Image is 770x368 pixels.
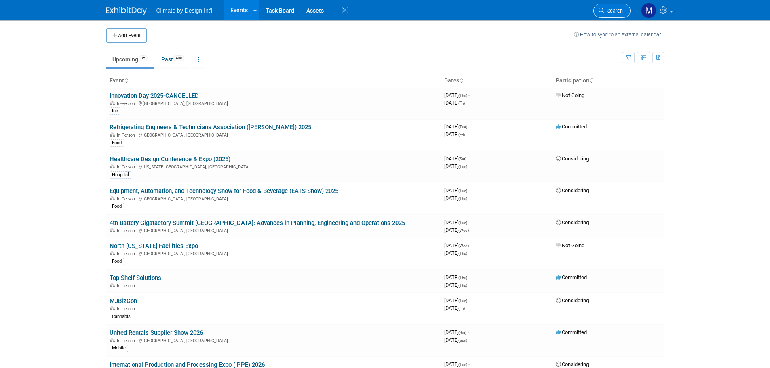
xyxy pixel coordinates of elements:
[110,306,115,310] img: In-Person Event
[458,362,467,367] span: (Tue)
[110,163,438,170] div: [US_STATE][GEOGRAPHIC_DATA], [GEOGRAPHIC_DATA]
[110,107,120,115] div: Ice
[444,187,470,193] span: [DATE]
[444,156,469,162] span: [DATE]
[117,164,137,170] span: In-Person
[458,244,469,248] span: (Wed)
[458,132,465,137] span: (Fri)
[110,203,124,210] div: Food
[110,124,311,131] a: Refrigerating Engineers & Technicians Association ([PERSON_NAME]) 2025
[110,313,133,320] div: Cannabis
[458,125,467,129] span: (Tue)
[139,55,148,61] span: 35
[444,131,465,137] span: [DATE]
[110,242,198,250] a: North [US_STATE] Facilities Expo
[556,274,587,280] span: Committed
[444,124,470,130] span: [DATE]
[556,92,584,98] span: Not Going
[444,163,467,169] span: [DATE]
[458,275,467,280] span: (Thu)
[110,258,124,265] div: Food
[117,251,137,257] span: In-Person
[441,74,553,88] th: Dates
[444,92,470,98] span: [DATE]
[110,227,438,233] div: [GEOGRAPHIC_DATA], [GEOGRAPHIC_DATA]
[117,283,137,288] span: In-Person
[110,338,115,342] img: In-Person Event
[444,227,469,233] span: [DATE]
[110,297,137,305] a: MJBizCon
[110,274,161,282] a: Top Shelf Solutions
[459,77,463,84] a: Sort by Start Date
[556,219,589,225] span: Considering
[458,164,467,169] span: (Tue)
[110,101,115,105] img: In-Person Event
[110,92,199,99] a: Innovation Day 2025-CANCELLED
[117,101,137,106] span: In-Person
[110,228,115,232] img: In-Person Event
[110,251,115,255] img: In-Person Event
[444,282,467,288] span: [DATE]
[110,156,230,163] a: Healthcare Design Conference & Expo (2025)
[444,100,465,106] span: [DATE]
[444,305,465,311] span: [DATE]
[574,32,664,38] a: How to sync to an external calendar...
[110,139,124,147] div: Food
[556,361,589,367] span: Considering
[458,251,467,256] span: (Thu)
[110,195,438,202] div: [GEOGRAPHIC_DATA], [GEOGRAPHIC_DATA]
[556,156,589,162] span: Considering
[556,329,587,335] span: Committed
[593,4,631,18] a: Search
[110,250,438,257] div: [GEOGRAPHIC_DATA], [GEOGRAPHIC_DATA]
[106,7,147,15] img: ExhibitDay
[556,242,584,248] span: Not Going
[110,337,438,343] div: [GEOGRAPHIC_DATA], [GEOGRAPHIC_DATA]
[173,55,184,61] span: 408
[117,306,137,311] span: In-Person
[458,157,466,161] span: (Sat)
[110,132,115,137] img: In-Person Event
[110,171,131,179] div: Hospital
[444,329,469,335] span: [DATE]
[117,228,137,233] span: In-Person
[110,329,203,336] a: United Rentals Supplier Show 2026
[458,101,465,105] span: (Fri)
[458,338,467,343] span: (Sun)
[117,338,137,343] span: In-Person
[110,345,128,352] div: Mobile
[604,8,623,14] span: Search
[444,297,470,303] span: [DATE]
[444,195,467,201] span: [DATE]
[468,219,470,225] span: -
[468,274,470,280] span: -
[106,52,154,67] a: Upcoming35
[106,28,147,43] button: Add Event
[444,274,470,280] span: [DATE]
[468,361,470,367] span: -
[589,77,593,84] a: Sort by Participation Type
[124,77,128,84] a: Sort by Event Name
[458,330,466,335] span: (Sat)
[641,3,656,18] img: Michelle Jones
[468,187,470,193] span: -
[458,306,465,311] span: (Fri)
[553,74,664,88] th: Participation
[444,361,470,367] span: [DATE]
[110,283,115,287] img: In-Person Event
[556,297,589,303] span: Considering
[155,52,190,67] a: Past408
[117,196,137,202] span: In-Person
[117,132,137,138] span: In-Person
[444,250,467,256] span: [DATE]
[468,297,470,303] span: -
[110,219,405,227] a: 4th Battery Gigafactory Summit [GEOGRAPHIC_DATA]: Advances in Planning, Engineering and Operation...
[458,221,467,225] span: (Tue)
[110,196,115,200] img: In-Person Event
[444,219,470,225] span: [DATE]
[458,189,467,193] span: (Tue)
[468,92,470,98] span: -
[468,156,469,162] span: -
[458,196,467,201] span: (Thu)
[444,337,467,343] span: [DATE]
